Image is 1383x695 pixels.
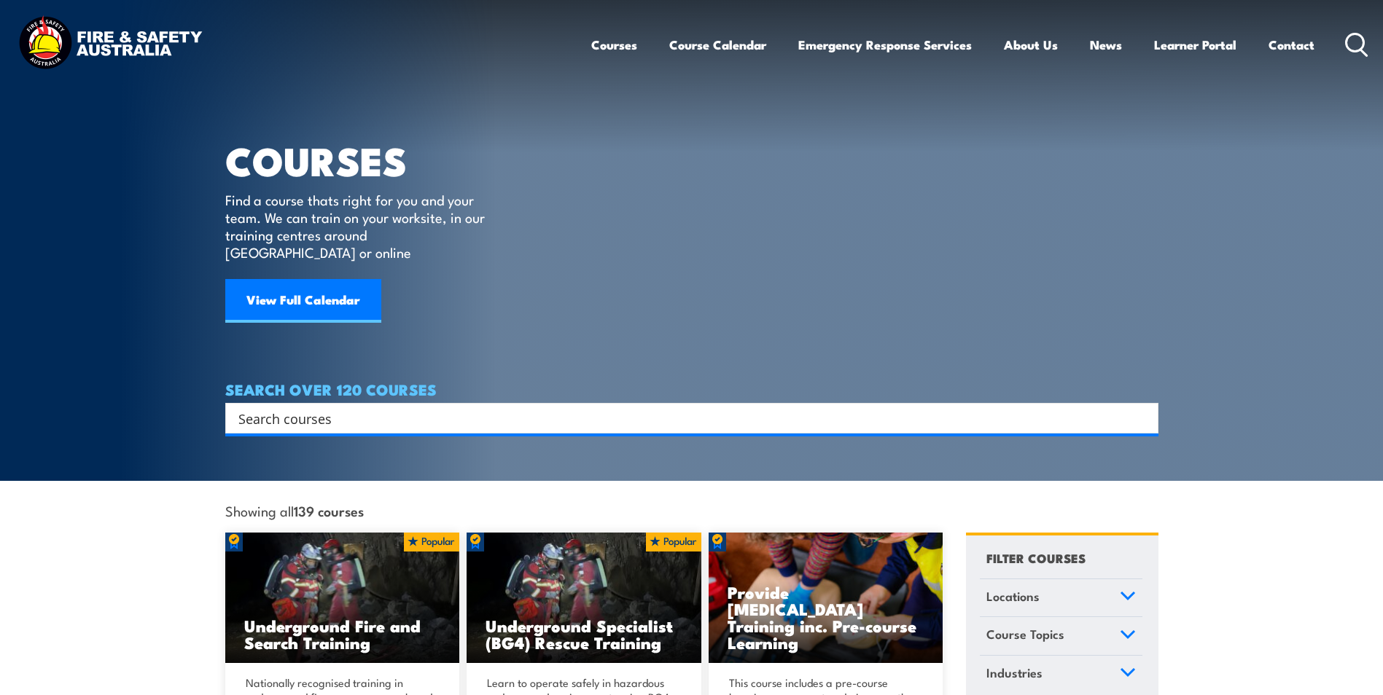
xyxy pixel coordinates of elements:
[241,408,1129,428] form: Search form
[486,617,682,651] h3: Underground Specialist (BG4) Rescue Training
[244,617,441,651] h3: Underground Fire and Search Training
[1090,25,1122,64] a: News
[225,533,460,664] a: Underground Fire and Search Training
[1154,25,1236,64] a: Learner Portal
[986,624,1064,644] span: Course Topics
[980,617,1142,655] a: Course Topics
[591,25,637,64] a: Courses
[709,533,943,664] a: Provide [MEDICAL_DATA] Training inc. Pre-course Learning
[1004,25,1058,64] a: About Us
[225,381,1158,397] h4: SEARCH OVER 120 COURSES
[986,548,1086,568] h4: FILTER COURSES
[225,503,364,518] span: Showing all
[225,191,491,261] p: Find a course thats right for you and your team. We can train on your worksite, in our training c...
[980,656,1142,694] a: Industries
[986,586,1040,606] span: Locations
[467,533,701,664] a: Underground Specialist (BG4) Rescue Training
[986,663,1043,683] span: Industries
[225,143,506,177] h1: COURSES
[225,533,460,664] img: Underground mine rescue
[709,533,943,664] img: Low Voltage Rescue and Provide CPR
[1133,408,1153,428] button: Search magnifier button
[980,579,1142,617] a: Locations
[728,584,924,651] h3: Provide [MEDICAL_DATA] Training inc. Pre-course Learning
[798,25,972,64] a: Emergency Response Services
[1269,25,1314,64] a: Contact
[467,533,701,664] img: Underground mine rescue
[669,25,766,64] a: Course Calendar
[238,407,1126,429] input: Search input
[225,279,381,323] a: View Full Calendar
[294,500,364,520] strong: 139 courses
